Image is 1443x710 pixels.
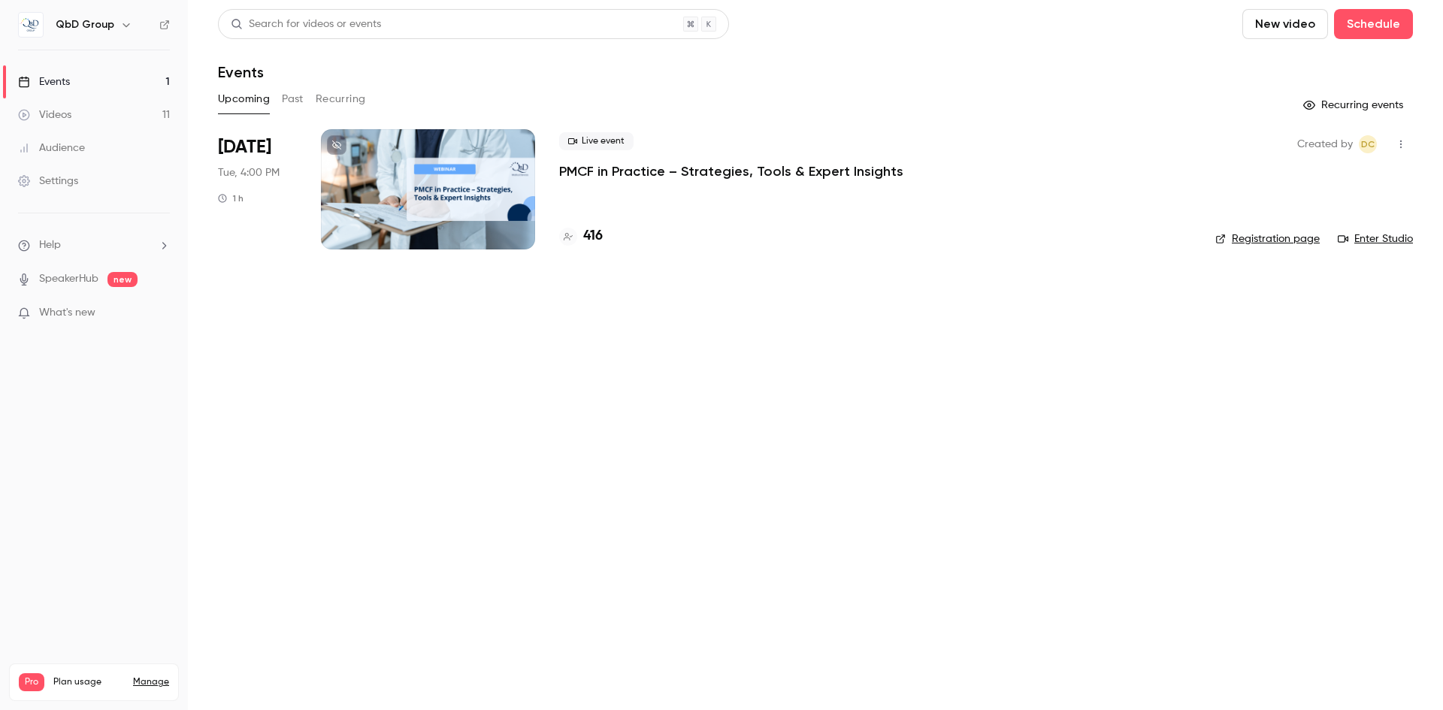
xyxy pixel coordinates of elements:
h6: QbD Group [56,17,114,32]
h4: 416 [583,226,603,246]
div: Settings [18,174,78,189]
a: Manage [133,676,169,688]
div: Audience [18,140,85,156]
button: New video [1242,9,1328,39]
span: Pro [19,673,44,691]
span: Plan usage [53,676,124,688]
button: Recurring [316,87,366,111]
span: What's new [39,305,95,321]
button: Schedule [1334,9,1413,39]
span: Created by [1297,135,1353,153]
div: Events [18,74,70,89]
a: 416 [559,226,603,246]
img: QbD Group [19,13,43,37]
span: Tue, 4:00 PM [218,165,280,180]
button: Past [282,87,304,111]
a: Enter Studio [1338,231,1413,246]
a: PMCF in Practice – Strategies, Tools & Expert Insights [559,162,903,180]
div: Search for videos or events [231,17,381,32]
span: DC [1361,135,1375,153]
button: Upcoming [218,87,270,111]
li: help-dropdown-opener [18,237,170,253]
div: Sep 23 Tue, 4:00 PM (Europe/Madrid) [218,129,297,249]
a: Registration page [1215,231,1320,246]
span: new [107,272,138,287]
a: SpeakerHub [39,271,98,287]
span: Daniel Cubero [1359,135,1377,153]
span: Live event [559,132,634,150]
span: [DATE] [218,135,271,159]
div: Videos [18,107,71,122]
h1: Events [218,63,264,81]
span: Help [39,237,61,253]
div: 1 h [218,192,244,204]
button: Recurring events [1296,93,1413,117]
